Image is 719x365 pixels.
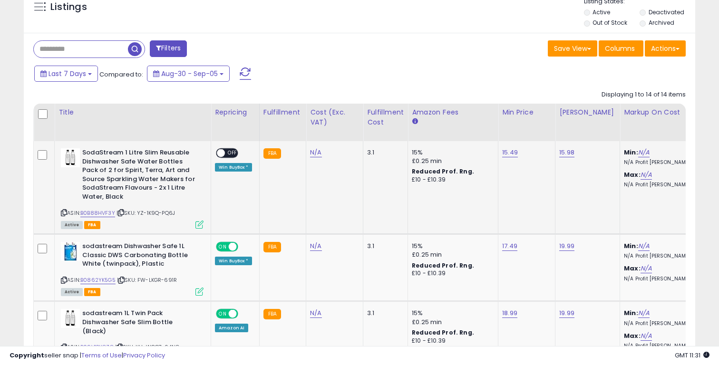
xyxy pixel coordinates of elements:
div: Win BuyBox * [215,163,252,172]
a: 15.49 [502,148,518,157]
label: Archived [649,19,674,27]
div: 15% [412,309,491,317]
b: Min: [624,148,638,157]
b: SodaStream 1 Litre Slim Reusable Dishwasher Safe Water Bottles Pack of 2 for Spirit, Terra, Art a... [82,148,198,203]
span: All listings currently available for purchase on Amazon [61,288,83,296]
span: OFF [237,310,252,318]
a: N/A [638,148,650,157]
label: Active [593,8,610,16]
th: The percentage added to the cost of goods (COGS) that forms the calculator for Min & Max prices. [620,104,710,141]
a: N/A [638,241,650,251]
p: N/A Profit [PERSON_NAME] [624,253,703,259]
a: Terms of Use [81,351,122,360]
span: Aug-30 - Sep-05 [161,69,218,78]
div: 15% [412,242,491,250]
a: N/A [638,308,650,318]
div: 3.1 [367,148,400,157]
b: Reduced Prof. Rng. [412,261,474,269]
div: Repricing [215,107,255,117]
div: £0.25 min [412,318,491,327]
b: sodastream Dishwasher Safe 1L Classic DWS Carbonating Bottle White (twinpack), Plastic [82,242,198,271]
b: Max: [624,331,641,340]
a: 15.98 [559,148,574,157]
a: 18.99 [502,308,517,318]
small: FBA [263,242,281,252]
button: Columns [599,40,643,57]
b: Min: [624,241,638,250]
div: ASIN: [61,242,204,295]
div: ASIN: [61,148,204,228]
p: N/A Profit [PERSON_NAME] [624,159,703,166]
button: Save View [548,40,597,57]
a: N/A [310,308,321,318]
button: Actions [645,40,686,57]
span: | SKU: YZ-1K9Q-PQ6J [117,209,175,217]
div: 15% [412,148,491,157]
a: B0862YK5G5 [80,276,116,284]
div: Win BuyBox * [215,257,252,265]
a: N/A [641,264,652,273]
img: 41ppKYOR9vL._SL40_.jpg [61,148,80,167]
img: 41O-qeJR-yL._SL40_.jpg [61,242,80,261]
b: Reduced Prof. Rng. [412,328,474,336]
p: N/A Profit [PERSON_NAME] [624,276,703,282]
span: FBA [84,221,100,229]
label: Out of Stock [593,19,627,27]
small: Amazon Fees. [412,117,418,126]
div: £0.25 min [412,250,491,259]
a: N/A [310,148,321,157]
span: Last 7 Days [49,69,86,78]
span: FBA [84,288,100,296]
div: Min Price [502,107,551,117]
b: Min: [624,308,638,317]
div: £10 - £10.39 [412,176,491,184]
button: Last 7 Days [34,66,98,82]
a: 19.99 [559,241,574,251]
div: 3.1 [367,309,400,317]
label: Deactivated [649,8,684,16]
div: Cost (Exc. VAT) [310,107,359,127]
div: Amazon Fees [412,107,494,117]
span: 2025-09-13 11:31 GMT [675,351,709,360]
a: 19.99 [559,308,574,318]
div: [PERSON_NAME] [559,107,616,117]
div: Fulfillment [263,107,302,117]
a: N/A [310,241,321,251]
span: OFF [225,149,240,157]
div: £0.25 min [412,157,491,165]
h5: Listings [50,0,87,14]
p: N/A Profit [PERSON_NAME] [624,320,703,327]
span: ON [217,310,229,318]
span: Columns [605,44,635,53]
b: sodastream 1L Twin Pack Dishwasher Safe Slim Bottle (Black) [82,309,198,338]
p: N/A Profit [PERSON_NAME] [624,182,703,188]
small: FBA [263,148,281,159]
div: Displaying 1 to 14 of 14 items [602,90,686,99]
button: Filters [150,40,187,57]
div: seller snap | | [10,351,165,360]
a: 17.49 [502,241,517,251]
span: Compared to: [99,70,143,79]
b: Max: [624,264,641,273]
img: 41AkzH+FrGL._SL40_.jpg [61,309,80,328]
b: Reduced Prof. Rng. [412,167,474,175]
div: £10 - £10.39 [412,269,491,278]
a: Privacy Policy [123,351,165,360]
b: Max: [624,170,641,179]
div: Amazon AI [215,324,248,332]
button: Aug-30 - Sep-05 [147,66,230,82]
span: | SKU: FW-LKGR-691R [117,276,177,284]
span: OFF [237,243,252,251]
span: ON [217,243,229,251]
a: N/A [641,170,652,180]
small: FBA [263,309,281,319]
div: Title [58,107,207,117]
span: All listings currently available for purchase on Amazon [61,221,83,229]
div: Fulfillment Cost [367,107,404,127]
strong: Copyright [10,351,44,360]
a: B0B88HVF3Y [80,209,115,217]
div: 3.1 [367,242,400,250]
div: Markup on Cost [624,107,706,117]
a: N/A [641,331,652,341]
